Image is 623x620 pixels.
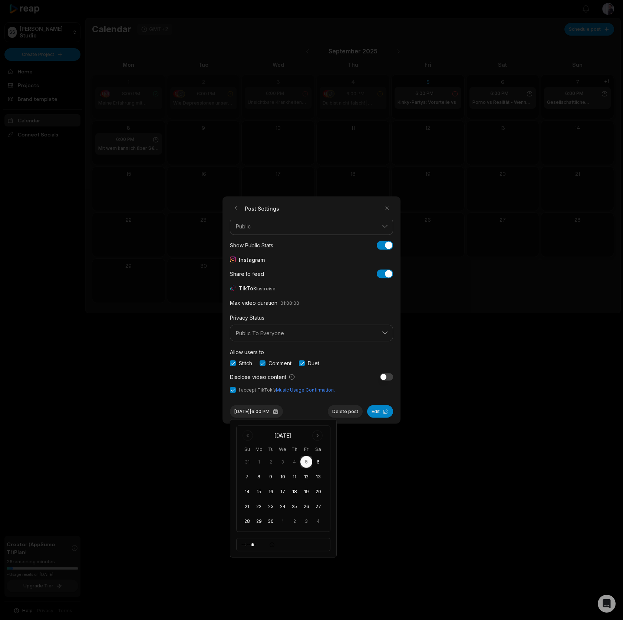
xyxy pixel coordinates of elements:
[300,486,312,498] button: 19
[277,471,289,483] button: 10
[253,515,265,527] button: 29
[277,486,289,498] button: 17
[230,270,264,278] div: Share to feed
[312,445,324,453] th: Saturday
[312,515,324,527] button: 4
[367,405,393,418] button: Edit
[253,486,265,498] button: 15
[256,286,276,291] span: lustreise
[312,501,324,512] button: 27
[253,471,265,483] button: 8
[230,241,273,249] div: Show Public Stats
[241,501,253,512] button: 21
[230,405,283,418] button: [DATE]|6:00 PM
[253,445,265,453] th: Monday
[265,486,277,498] button: 16
[277,445,289,453] th: Wednesday
[268,359,291,367] label: Comment
[243,431,253,441] button: Go to previous month
[236,330,377,336] span: Public To Everyone
[280,300,299,306] span: 01:00:00
[241,515,253,527] button: 28
[289,486,300,498] button: 18
[289,445,300,453] th: Thursday
[265,515,277,527] button: 30
[300,515,312,527] button: 3
[300,445,312,453] th: Friday
[277,501,289,512] button: 24
[230,218,393,235] button: Public
[239,359,252,367] label: Stitch
[265,471,277,483] button: 9
[253,501,265,512] button: 22
[265,445,277,453] th: Tuesday
[274,432,291,439] div: [DATE]
[230,349,264,355] label: Allow users to
[312,486,324,498] button: 20
[230,314,264,320] label: Privacy Status
[239,255,265,263] span: Instagram
[241,486,253,498] button: 14
[236,223,377,230] span: Public
[312,456,324,468] button: 6
[289,471,300,483] button: 11
[277,515,289,527] button: 1
[230,373,295,381] label: Disclose video content
[230,202,279,214] h2: Post Settings
[289,501,300,512] button: 25
[312,471,324,483] button: 13
[289,515,300,527] button: 2
[300,456,312,468] button: 5
[308,359,319,367] label: Duet
[300,471,312,483] button: 12
[265,501,277,512] button: 23
[239,284,277,292] span: TikTok
[241,445,253,453] th: Sunday
[312,431,323,441] button: Go to next month
[241,471,253,483] button: 7
[328,405,363,418] button: Delete post
[300,501,312,512] button: 26
[276,387,335,393] a: Music Usage Confirmation.
[230,324,393,342] button: Public To Everyone
[239,387,335,393] span: I accept TikTok’s
[230,299,277,306] label: Max video duration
